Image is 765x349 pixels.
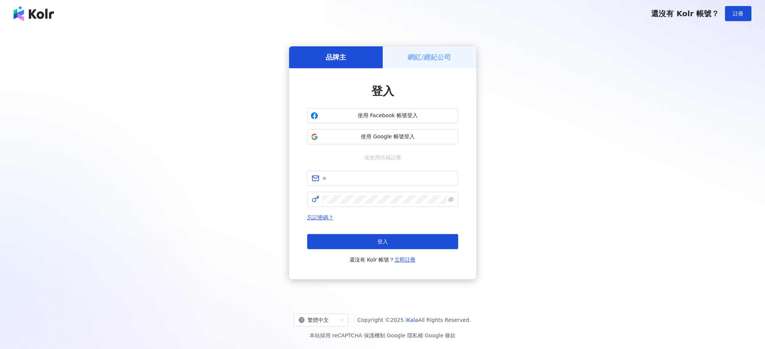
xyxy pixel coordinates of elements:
[733,11,743,17] span: 註冊
[14,6,54,21] img: logo
[307,234,458,249] button: 登入
[408,52,451,62] h5: 網紅/經紀公司
[394,257,416,263] a: 立即註冊
[425,332,456,338] a: Google 條款
[448,197,454,202] span: eye-invisible
[307,214,334,220] a: 忘記密碼？
[309,331,456,340] span: 本站採用 reCAPTCHA 保護機制
[321,112,455,119] span: 使用 Facebook 帳號登入
[423,332,425,338] span: |
[307,108,458,123] button: 使用 Facebook 帳號登入
[725,6,751,21] button: 註冊
[349,255,416,264] span: 還沒有 Kolr 帳號？
[385,332,387,338] span: |
[371,84,394,98] span: 登入
[387,332,423,338] a: Google 隱私權
[321,133,455,141] span: 使用 Google 帳號登入
[405,317,418,323] a: iKala
[357,315,471,325] span: Copyright © 2025 All Rights Reserved.
[307,129,458,144] button: 使用 Google 帳號登入
[651,9,719,18] span: 還沒有 Kolr 帳號？
[299,314,337,326] div: 繁體中文
[377,239,388,245] span: 登入
[359,153,406,162] span: 或使用信箱註冊
[326,52,346,62] h5: 品牌主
